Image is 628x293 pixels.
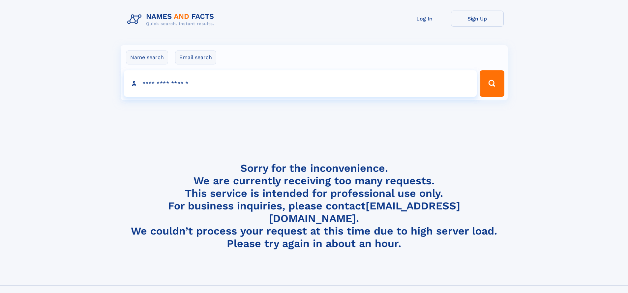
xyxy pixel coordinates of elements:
[126,51,168,64] label: Name search
[451,11,504,27] a: Sign Up
[124,70,477,97] input: search input
[175,51,216,64] label: Email search
[125,11,220,28] img: Logo Names and Facts
[269,200,460,225] a: [EMAIL_ADDRESS][DOMAIN_NAME]
[398,11,451,27] a: Log In
[480,70,504,97] button: Search Button
[125,162,504,250] h4: Sorry for the inconvenience. We are currently receiving too many requests. This service is intend...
